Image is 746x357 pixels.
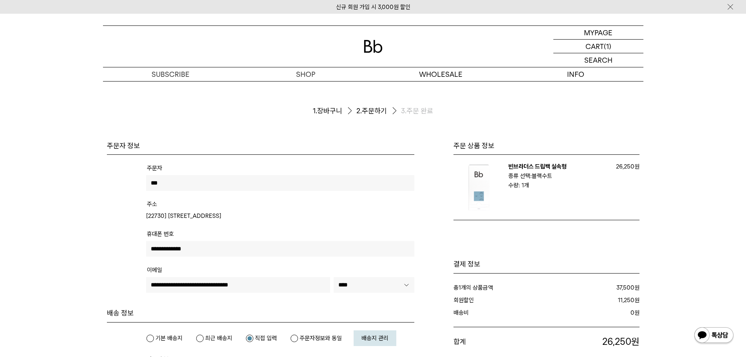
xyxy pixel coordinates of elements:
p: CART [585,40,604,53]
a: SHOP [238,67,373,81]
a: 빈브라더스 드립백 실속형 [508,163,567,170]
li: 장바구니 [313,105,356,118]
p: 수량: 1개 [508,181,608,190]
p: INFO [508,67,643,81]
span: 이메일 [147,266,162,274]
strong: 1 [459,284,461,291]
span: 배송지 관리 [361,335,388,342]
a: 신규 회원 가입 시 3,000원 할인 [336,4,410,11]
p: WHOLESALE [373,67,508,81]
h4: 배송 정보 [107,308,414,318]
li: 주문 완료 [401,106,433,116]
dd: 원 [546,295,639,305]
img: 빈브라더스 드립백 실속형 [453,162,504,213]
strong: 0 [630,309,634,316]
label: 주문자정보와 동일 [290,334,342,342]
strong: 37,500 [616,284,634,291]
h4: 주문자 정보 [107,141,414,150]
a: MYPAGE [553,26,643,40]
a: SUBSCRIBE [103,67,238,81]
span: 주문자 [147,165,162,172]
span: 26,250 [602,336,631,347]
dt: 배송비 [453,308,550,317]
span: 2. [356,106,362,116]
p: 26,250원 [608,162,639,171]
h3: 주문 상품 정보 [453,141,639,150]
dt: 총 개의 상품금액 [453,283,555,292]
img: 로고 [364,40,383,53]
li: 주문하기 [356,105,401,118]
strong: 11,250 [618,297,634,304]
dd: 원 [549,308,639,317]
p: 종류 선택: [508,171,604,181]
span: 1. [313,106,317,116]
dt: 회원할인 [453,295,546,305]
th: 주소 [147,199,157,210]
p: SEARCH [584,53,612,67]
label: 직접 입력 [246,334,277,342]
p: (1) [604,40,611,53]
label: 최근 배송지 [196,334,232,342]
b: 블랙수트 [532,172,552,179]
h1: 결제 정보 [453,259,639,269]
label: 기본 배송지 [146,334,182,342]
td: [22730] [STREET_ADDRESS] [146,211,414,221]
span: 휴대폰 번호 [147,230,174,237]
a: 배송지 관리 [354,330,396,346]
p: MYPAGE [584,26,612,39]
span: 3. [401,106,406,116]
p: 원 [534,335,639,348]
dd: 원 [555,283,639,292]
a: CART (1) [553,40,643,53]
img: 카카오톡 채널 1:1 채팅 버튼 [694,326,734,345]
